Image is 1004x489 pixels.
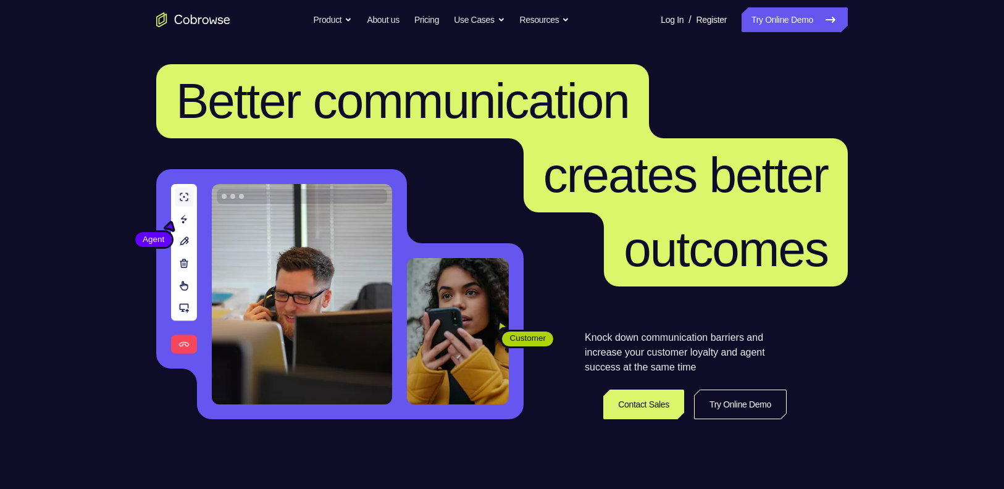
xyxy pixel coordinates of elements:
a: Try Online Demo [694,390,787,419]
button: Resources [520,7,570,32]
span: / [688,12,691,27]
a: Go to the home page [156,12,230,27]
span: outcomes [624,222,828,277]
span: Better communication [176,73,629,128]
img: A customer holding their phone [407,258,509,404]
a: Register [697,7,727,32]
a: Pricing [414,7,439,32]
button: Product [314,7,353,32]
p: Knock down communication barriers and increase your customer loyalty and agent success at the sam... [585,330,787,375]
a: Log In [661,7,684,32]
a: About us [367,7,399,32]
span: creates better [543,148,828,203]
a: Try Online Demo [742,7,848,32]
button: Use Cases [454,7,504,32]
a: Contact Sales [603,390,684,419]
img: A customer support agent talking on the phone [212,184,392,404]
